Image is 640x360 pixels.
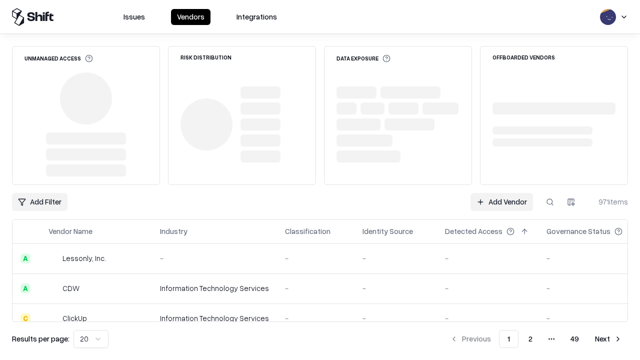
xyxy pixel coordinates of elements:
[12,333,69,344] p: Results per page:
[362,226,413,236] div: Identity Source
[48,283,58,293] img: CDW
[285,313,346,323] div: -
[444,330,628,348] nav: pagination
[285,283,346,293] div: -
[230,9,283,25] button: Integrations
[171,9,210,25] button: Vendors
[492,54,555,60] div: Offboarded Vendors
[445,283,530,293] div: -
[445,253,530,263] div: -
[546,283,638,293] div: -
[562,330,587,348] button: 49
[48,313,58,323] img: ClickUp
[12,193,67,211] button: Add Filter
[160,283,269,293] div: Information Technology Services
[62,313,87,323] div: ClickUp
[160,313,269,323] div: Information Technology Services
[499,330,518,348] button: 1
[160,253,269,263] div: -
[117,9,151,25] button: Issues
[62,283,79,293] div: CDW
[546,313,638,323] div: -
[336,54,390,62] div: Data Exposure
[546,253,638,263] div: -
[285,253,346,263] div: -
[285,226,330,236] div: Classification
[62,253,106,263] div: Lessonly, Inc.
[362,313,429,323] div: -
[48,226,92,236] div: Vendor Name
[362,253,429,263] div: -
[546,226,610,236] div: Governance Status
[48,253,58,263] img: Lessonly, Inc.
[589,330,628,348] button: Next
[470,193,533,211] a: Add Vendor
[20,283,30,293] div: A
[20,253,30,263] div: A
[445,313,530,323] div: -
[520,330,540,348] button: 2
[588,196,628,207] div: 971 items
[160,226,187,236] div: Industry
[362,283,429,293] div: -
[445,226,502,236] div: Detected Access
[180,54,231,60] div: Risk Distribution
[20,313,30,323] div: C
[24,54,93,62] div: Unmanaged Access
